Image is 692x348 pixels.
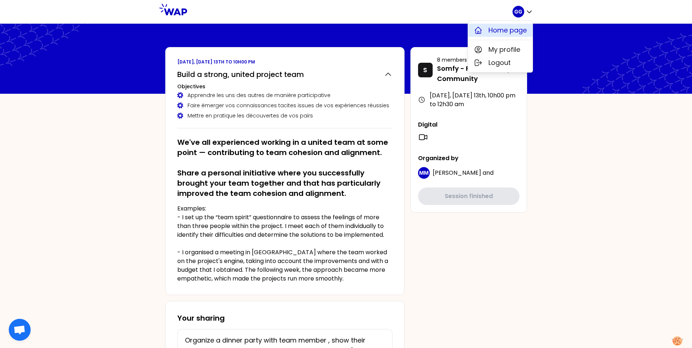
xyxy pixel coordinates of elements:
[177,112,393,119] div: Mettre en pratique les découvertes de vos pairs
[418,187,519,205] button: Session finished
[418,120,519,129] p: Digital
[177,92,393,99] div: Apprendre les uns des autres de manière participative
[419,169,429,177] p: MM
[177,83,393,90] h3: Objectives
[418,154,519,163] p: Organized by
[177,204,393,283] p: Examples: - I set up the “team spirit” questionnaire to assess the feelings of more than three pe...
[177,69,304,80] h2: Build a strong, united project team
[513,6,533,18] button: GG
[488,45,520,55] span: My profile
[514,8,522,15] p: GG
[433,169,481,177] span: [PERSON_NAME]
[468,20,533,73] div: GG
[177,69,393,80] button: Build a strong, united project team
[488,25,527,35] span: Home page
[418,91,519,109] div: [DATE], [DATE] 13th , 10h00 pm to 12h30 am
[488,58,511,68] span: Logout
[177,137,393,198] h2: We've all experienced working in a united team at some point — contributing to team cohesion and ...
[437,56,505,63] p: 8 members
[177,313,393,323] h3: Your sharing
[437,63,505,84] p: Somfy - PM Community
[177,59,393,65] p: [DATE], [DATE] 13th to 10h00 pm
[433,169,494,177] p: and
[177,102,393,109] div: Faire émerger vos connaissances tacites issues de vos expériences réussies
[9,319,31,341] a: Open chat
[423,65,427,75] p: S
